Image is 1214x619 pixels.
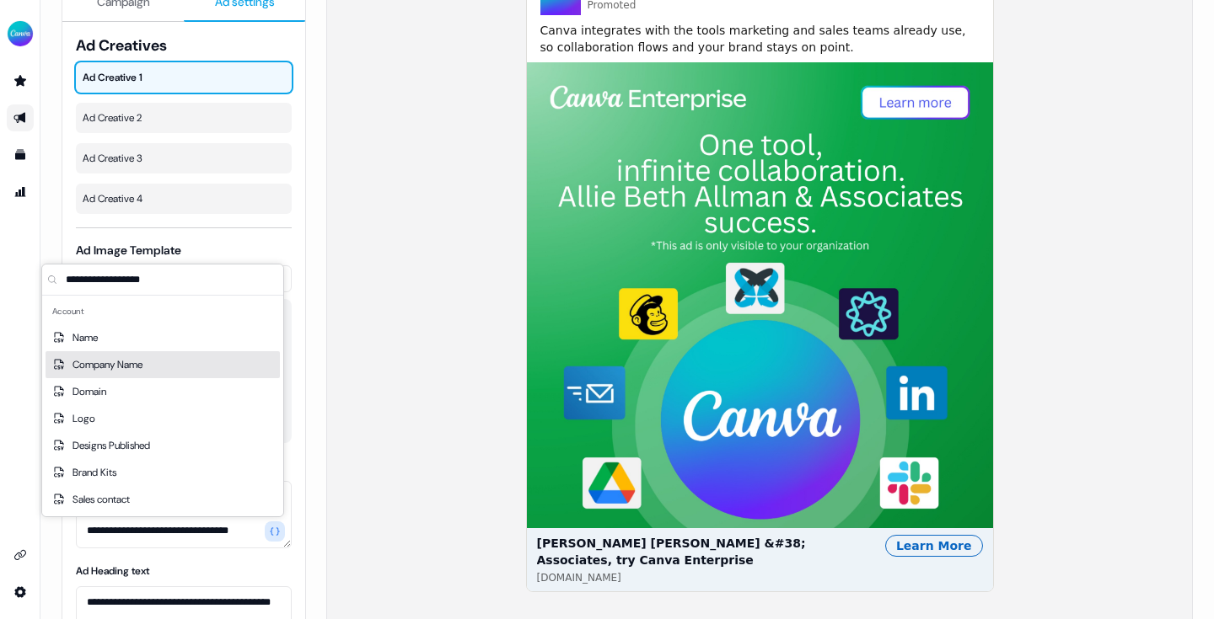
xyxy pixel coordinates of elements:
a: Go to outbound experience [7,104,34,131]
span: Ad Creative 3 [83,150,285,167]
span: Sales contact [73,491,130,508]
span: [PERSON_NAME] [PERSON_NAME] &#38; Associates, try Canva Enterprise [537,535,872,568]
span: Name [73,329,98,346]
div: Learn More [885,535,983,557]
span: [DOMAIN_NAME] [537,572,621,584]
a: Go to integrations [7,542,34,568]
span: Ad Creative 1 [83,69,285,86]
span: Ad Creative 4 [83,190,285,207]
span: Ad Creative 2 [83,109,285,126]
span: Brand Kits [73,464,116,481]
a: Go to templates [7,141,34,168]
button: [PERSON_NAME] [PERSON_NAME] &#38; Associates, try Canva Enterprise[DOMAIN_NAME]Learn More [527,62,993,591]
span: Canva integrates with the tools marketing and sales teams already use, so collaboration flows and... [540,22,980,56]
div: Suggestions [42,296,283,516]
label: Ad Heading text [76,564,149,578]
span: Logo [73,410,95,427]
a: Go to attribution [7,179,34,205]
span: Designs Published [73,437,150,454]
a: Go to integrations [7,579,34,606]
span: Ad Creatives [76,35,292,56]
a: Go to prospects [7,67,34,94]
label: Ad Image Template [76,243,181,258]
span: Domain [73,383,106,400]
span: Company Name [73,356,142,373]
div: Account [46,299,280,324]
